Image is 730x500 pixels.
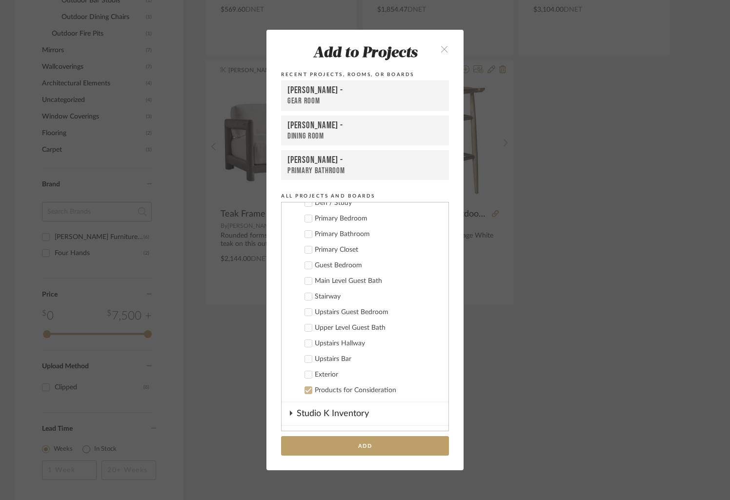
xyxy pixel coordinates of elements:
[287,166,443,176] div: Primary Bathroom
[315,230,441,239] div: Primary Bathroom
[281,192,449,200] div: All Projects and Boards
[315,355,441,363] div: Upstairs Bar
[315,386,441,395] div: Products for Consideration
[315,293,441,301] div: Stairway
[287,155,443,166] div: [PERSON_NAME] -
[315,371,441,379] div: Exterior
[315,199,441,207] div: Den / Study
[315,324,441,332] div: Upper Level Guest Bath
[297,402,448,425] div: Studio K Inventory
[287,85,443,97] div: [PERSON_NAME] -
[287,131,443,141] div: Dining Room
[315,277,441,285] div: Main Level Guest Bath
[281,70,449,79] div: Recent Projects, Rooms, or Boards
[430,39,459,59] button: close
[315,215,441,223] div: Primary Bedroom
[315,340,441,348] div: Upstairs Hallway
[297,426,448,448] div: [PERSON_NAME]
[281,45,449,62] div: Add to Projects
[315,261,441,270] div: Guest Bedroom
[287,120,443,131] div: [PERSON_NAME] -
[315,246,441,254] div: Primary Closet
[315,308,441,317] div: Upstairs Guest Bedroom
[281,436,449,456] button: Add
[287,96,443,106] div: Gear Room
